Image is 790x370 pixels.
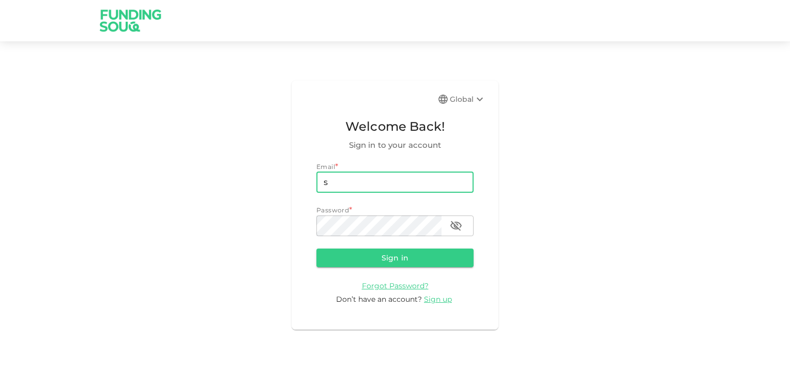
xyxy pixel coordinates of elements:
span: Password [316,206,349,214]
button: Sign in [316,249,474,267]
span: Sign up [424,295,452,304]
a: Forgot Password? [362,281,429,290]
input: password [316,215,442,236]
span: Sign in to your account [316,139,474,151]
div: Global [450,93,486,105]
input: email [316,172,474,193]
span: Don’t have an account? [336,295,422,304]
span: Email [316,163,335,171]
span: Welcome Back! [316,117,474,136]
